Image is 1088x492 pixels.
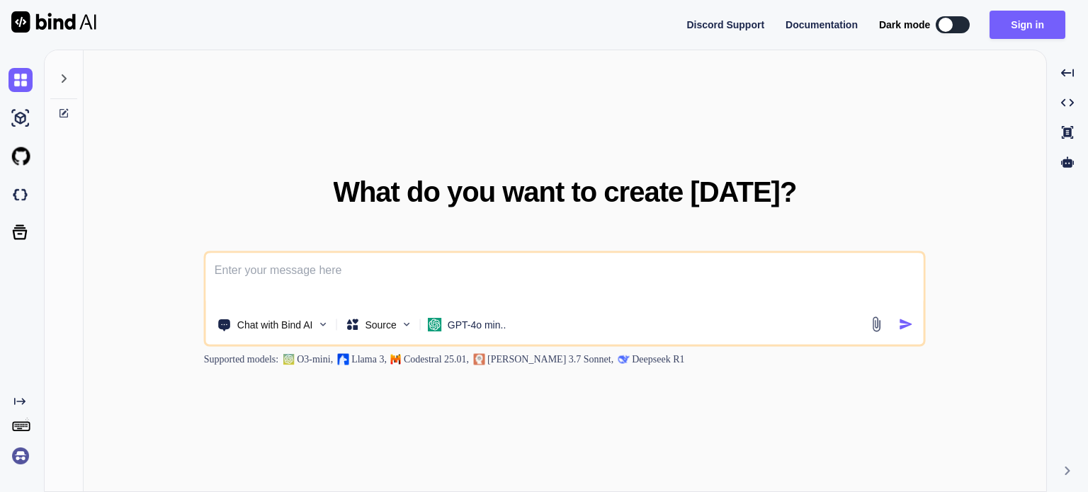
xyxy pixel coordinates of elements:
[8,144,33,168] img: githubLight
[337,353,348,365] img: Llama2
[473,353,484,365] img: claude
[428,317,442,331] img: GPT-4o mini
[297,352,333,366] p: O3-mini,
[868,316,885,333] img: attachment
[351,352,387,366] p: Llama 3,
[786,18,858,33] button: Documentation
[879,18,930,32] span: Dark mode
[404,352,469,366] p: Codestral 25.01,
[786,19,858,30] span: Documentation
[11,11,96,33] img: Bind AI
[448,317,506,331] p: GPT-4o min..
[283,353,294,365] img: GPT-4
[317,319,329,331] img: Pick Tools
[8,106,33,130] img: ai-studio
[686,19,764,30] span: Discord Support
[401,319,413,331] img: Pick Models
[333,176,796,207] span: What do you want to create [DATE]?
[204,352,278,366] p: Supported models:
[990,11,1065,39] button: Sign in
[632,352,684,366] p: Deepseek R1
[618,353,629,365] img: claude
[8,444,33,468] img: signin
[686,18,764,33] button: Discord Support
[899,317,914,332] img: icon
[237,317,313,331] p: Chat with Bind AI
[487,352,613,366] p: [PERSON_NAME] 3.7 Sonnet,
[8,183,33,207] img: darkCloudIdeIcon
[8,68,33,92] img: chat
[365,317,396,331] p: Source
[391,354,401,364] img: Mistral-AI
